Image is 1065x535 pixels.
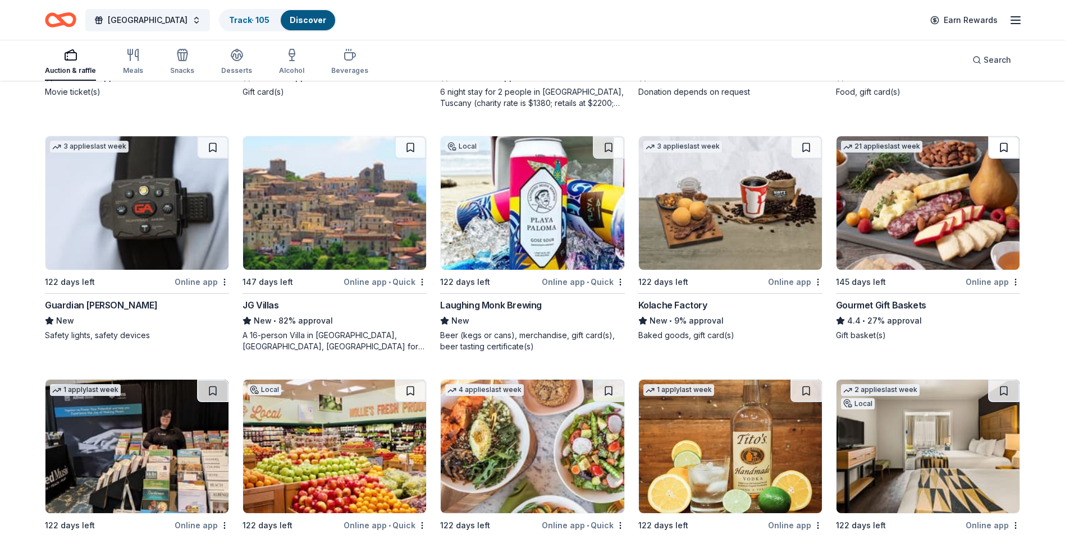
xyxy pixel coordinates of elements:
div: Guardian [PERSON_NAME] [45,298,157,312]
button: Snacks [170,44,194,81]
div: Online app [175,275,229,289]
div: Online app Quick [344,518,427,532]
div: Online app [768,275,822,289]
div: 122 days left [638,275,688,289]
div: Laughing Monk Brewing [440,298,542,312]
div: Online app Quick [542,275,625,289]
a: Image for JG Villas147 days leftOnline app•QuickJG VillasNew•82% approvalA 16-person Villa in [GE... [243,136,427,352]
div: 122 days left [45,275,95,289]
div: Auction & raffle [45,66,96,75]
img: Image for Kolache Factory [639,136,822,270]
img: Image for Oxford Collection [837,380,1020,513]
div: Snacks [170,66,194,75]
div: Meals [123,66,143,75]
div: A 16-person Villa in [GEOGRAPHIC_DATA], [GEOGRAPHIC_DATA], [GEOGRAPHIC_DATA] for 7days/6nights (R... [243,330,427,352]
button: Auction & raffle [45,44,96,81]
div: 122 days left [440,275,490,289]
span: Search [984,53,1011,67]
a: Image for Laughing Monk BrewingLocal122 days leftOnline app•QuickLaughing Monk BrewingNewBeer (ke... [440,136,624,352]
a: Image for Guardian Angel Device3 applieslast week122 days leftOnline appGuardian [PERSON_NAME]New... [45,136,229,341]
img: Image for Gourmet Gift Baskets [837,136,1020,270]
a: Image for Kolache Factory3 applieslast week122 days leftOnline appKolache FactoryNew•9% approvalB... [638,136,822,341]
span: • [587,521,589,530]
div: Online app [966,275,1020,289]
button: Meals [123,44,143,81]
span: New [451,314,469,328]
div: 147 days left [243,275,293,289]
div: JG Villas [243,298,278,312]
div: 122 days left [836,519,886,532]
a: Track· 105 [229,15,269,25]
div: Baked goods, gift card(s) [638,330,822,341]
div: Local [445,141,479,152]
div: Gift basket(s) [836,330,1020,341]
div: 122 days left [45,519,95,532]
a: Earn Rewards [924,10,1004,30]
div: 82% approval [243,314,427,328]
div: Online app [966,518,1020,532]
div: 9% approval [638,314,822,328]
button: [GEOGRAPHIC_DATA] [85,9,210,31]
span: • [472,73,474,82]
div: Gourmet Gift Baskets [836,298,926,312]
div: Safety lights, safety devices [45,330,229,341]
div: Beverages [331,66,368,75]
img: Image for JG Villas [243,136,426,270]
span: New [254,314,272,328]
div: 2 applies last week [841,384,920,396]
img: Image for Alfred Music [45,380,228,513]
div: Online app Quick [542,518,625,532]
div: 21 applies last week [841,141,922,153]
span: • [388,521,391,530]
a: Image for Gourmet Gift Baskets21 applieslast week145 days leftOnline appGourmet Gift Baskets4.4•2... [836,136,1020,341]
div: Gift card(s) [243,86,427,98]
div: Movie ticket(s) [45,86,229,98]
button: Beverages [331,44,368,81]
div: Beer (kegs or cans), merchandise, gift card(s), beer tasting certificate(s) [440,330,624,352]
img: Image for Tito's Handmade Vodka [639,380,822,513]
button: Alcohol [279,44,304,81]
div: 122 days left [440,519,490,532]
div: Online app [768,518,822,532]
span: • [587,278,589,287]
div: Alcohol [279,66,304,75]
div: 145 days left [836,275,886,289]
div: 3 applies last week [50,141,129,153]
div: 122 days left [243,519,292,532]
span: 4.4 [847,314,861,328]
a: Home [45,7,76,33]
div: 6 night stay for 2 people in [GEOGRAPHIC_DATA], Tuscany (charity rate is $1380; retails at $2200;... [440,86,624,109]
img: Image for Flower Child [441,380,624,513]
div: Donation depends on request [638,86,822,98]
div: Online app Quick [344,275,427,289]
span: New [56,314,74,328]
div: 4 applies last week [445,384,524,396]
div: 27% approval [836,314,1020,328]
div: 122 days left [638,519,688,532]
span: • [268,73,271,82]
span: • [388,278,391,287]
div: Food, gift card(s) [836,86,1020,98]
span: [GEOGRAPHIC_DATA] [108,13,188,27]
span: New [650,314,668,328]
button: Track· 105Discover [219,9,336,31]
span: • [862,316,865,325]
img: Image for Laughing Monk Brewing [441,136,624,270]
div: 1 apply last week [50,384,121,396]
img: Image for Guardian Angel Device [45,136,228,270]
div: 1 apply last week [643,384,714,396]
img: Image for Mollie Stone's Markets [243,380,426,513]
a: Discover [290,15,326,25]
div: Local [841,398,875,409]
button: Search [963,49,1020,71]
div: Local [248,384,281,395]
button: Desserts [221,44,252,81]
div: 3 applies last week [643,141,722,153]
div: Online app [175,518,229,532]
span: • [669,316,672,325]
span: • [274,316,277,325]
span: • [76,73,79,82]
div: Kolache Factory [638,298,707,312]
div: Desserts [221,66,252,75]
